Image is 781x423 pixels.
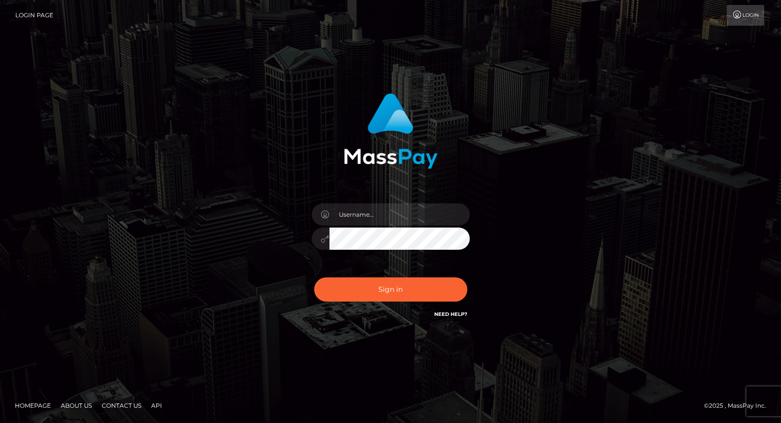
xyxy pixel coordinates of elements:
[98,398,145,413] a: Contact Us
[57,398,96,413] a: About Us
[434,311,467,317] a: Need Help?
[727,5,764,26] a: Login
[147,398,166,413] a: API
[344,93,438,169] img: MassPay Login
[704,400,774,411] div: © 2025 , MassPay Inc.
[15,5,53,26] a: Login Page
[329,203,470,226] input: Username...
[314,277,467,302] button: Sign in
[11,398,55,413] a: Homepage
